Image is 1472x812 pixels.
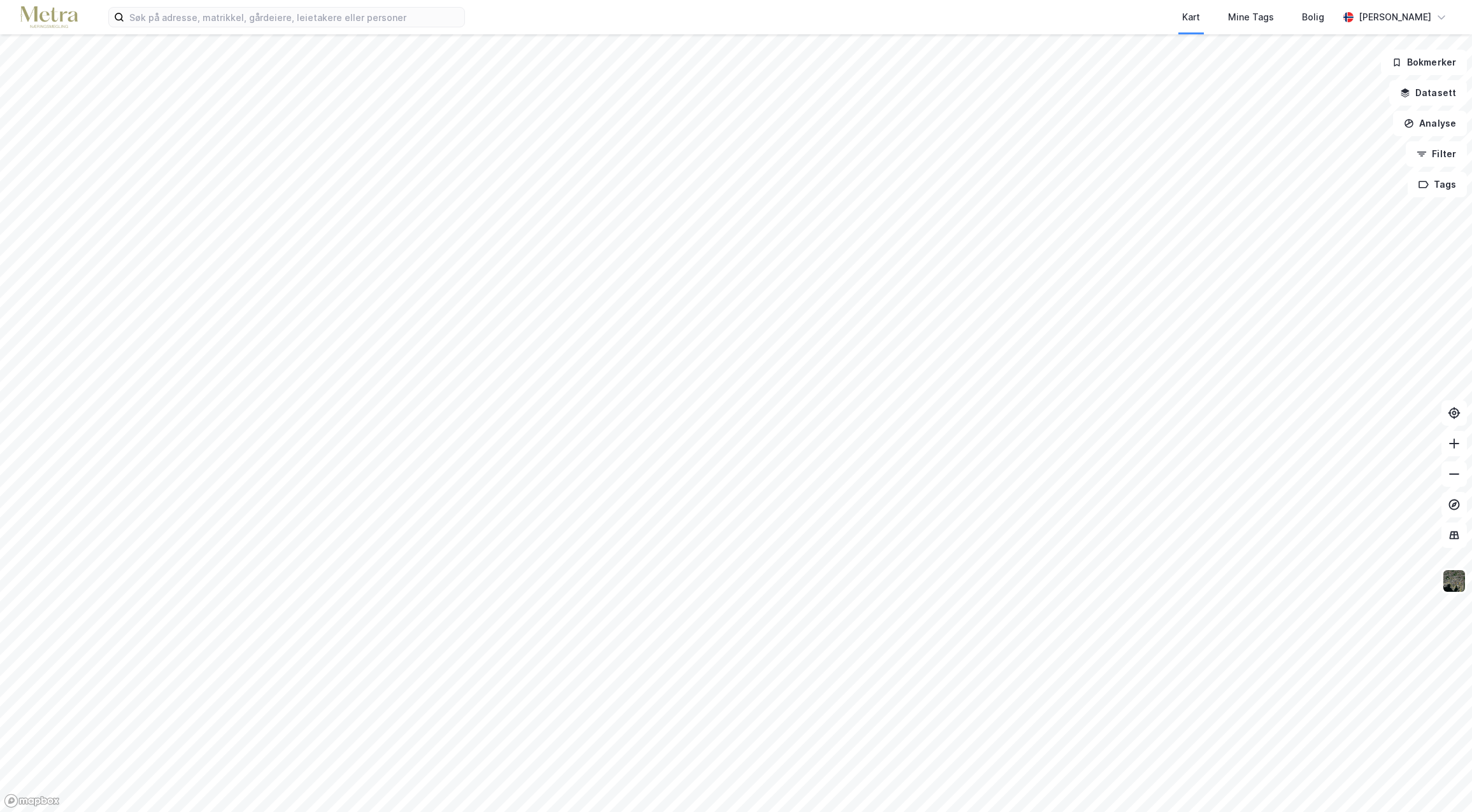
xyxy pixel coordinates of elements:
img: metra-logo.256734c3b2bbffee19d4.png [20,6,78,29]
div: [PERSON_NAME] [1359,10,1431,25]
div: Kontrollprogram for chat [1408,751,1472,812]
input: Søk på adresse, matrikkel, gårdeiere, leietakere eller personer [124,8,464,27]
iframe: Chat Widget [1408,751,1472,812]
div: Bolig [1302,10,1324,25]
div: Mine Tags [1228,10,1274,25]
div: Kart [1182,10,1200,25]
